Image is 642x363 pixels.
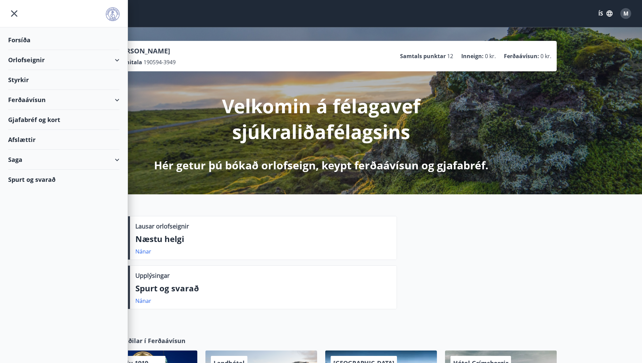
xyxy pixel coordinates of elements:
p: Inneign : [461,52,484,60]
p: [PERSON_NAME] [115,46,176,56]
button: M [618,5,634,22]
button: menu [8,7,20,20]
p: Lausar orlofseignir [135,222,189,231]
p: Ferðaávísun : [504,52,539,60]
span: 0 kr. [485,52,496,60]
span: 0 kr. [540,52,551,60]
p: Næstu helgi [135,233,391,245]
span: Samstarfsaðilar í Ferðaávísun [94,336,185,345]
a: Nánar [135,297,151,305]
div: Ferðaávísun [8,90,119,110]
p: Hér getur þú bókað orlofseign, keypt ferðaávísun og gjafabréf. [154,158,488,173]
div: Afslættir [8,130,119,150]
p: Spurt og svarað [135,283,391,294]
span: M [623,10,628,17]
button: ÍS [595,7,616,20]
div: Saga [8,150,119,170]
p: Velkomin á félagavef sjúkraliðafélagsins [142,93,500,144]
span: 190594-3949 [143,58,176,66]
div: Gjafabréf og kort [8,110,119,130]
div: Spurt og svarað [8,170,119,189]
span: 12 [447,52,453,60]
div: Forsíða [8,30,119,50]
p: Samtals punktar [400,52,446,60]
div: Orlofseignir [8,50,119,70]
div: Styrkir [8,70,119,90]
p: Upplýsingar [135,271,170,280]
img: union_logo [106,7,119,21]
p: Kennitala [115,58,142,66]
a: Nánar [135,248,151,255]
